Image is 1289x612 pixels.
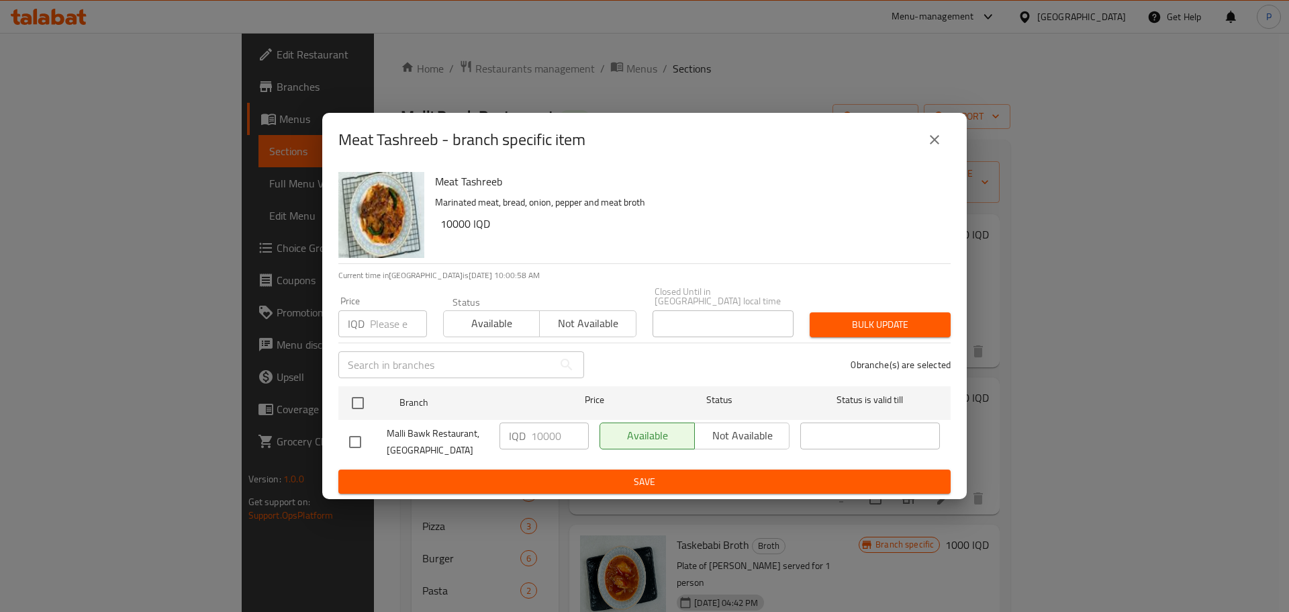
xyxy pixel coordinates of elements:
[338,470,951,494] button: Save
[810,312,951,337] button: Bulk update
[338,351,553,378] input: Search in branches
[435,172,940,191] h6: Meat Tashreeb
[650,392,790,408] span: Status
[387,425,489,459] span: Malli Bawk Restaurant, [GEOGRAPHIC_DATA]
[370,310,427,337] input: Please enter price
[338,269,951,281] p: Current time in [GEOGRAPHIC_DATA] is [DATE] 10:00:58 AM
[539,310,636,337] button: Not available
[800,392,940,408] span: Status is valid till
[545,314,630,333] span: Not available
[531,423,589,449] input: Please enter price
[820,316,940,333] span: Bulk update
[349,474,940,490] span: Save
[399,394,539,411] span: Branch
[449,314,534,333] span: Available
[338,129,585,150] h2: Meat Tashreeb - branch specific item
[918,124,951,156] button: close
[338,172,424,258] img: Meat Tashreeb
[851,358,951,371] p: 0 branche(s) are selected
[550,392,639,408] span: Price
[509,428,526,444] p: IQD
[435,194,940,211] p: Marinated meat, bread, onion, pepper and meat broth
[348,316,365,332] p: IQD
[440,214,940,233] h6: 10000 IQD
[443,310,540,337] button: Available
